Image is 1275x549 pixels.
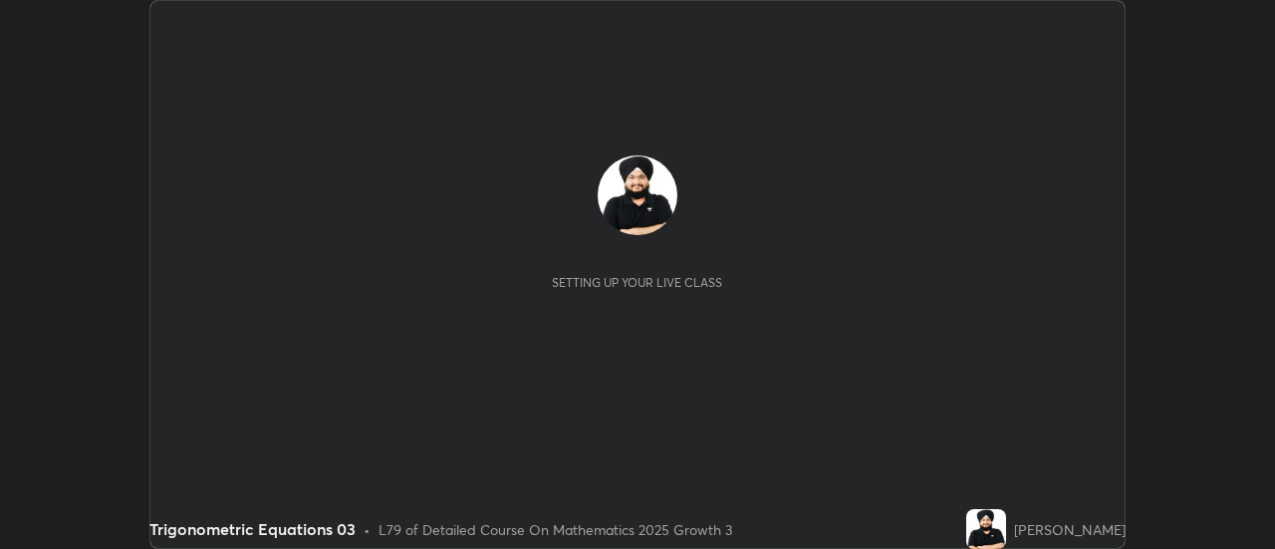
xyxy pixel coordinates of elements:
img: 49c44c0c82fd49ed8593eb54a93dce6e.jpg [598,155,677,235]
div: L79 of Detailed Course On Mathematics 2025 Growth 3 [379,519,732,540]
div: Trigonometric Equations 03 [149,517,356,541]
div: [PERSON_NAME] [1014,519,1126,540]
img: 49c44c0c82fd49ed8593eb54a93dce6e.jpg [966,509,1006,549]
div: • [364,519,371,540]
div: Setting up your live class [552,275,722,290]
